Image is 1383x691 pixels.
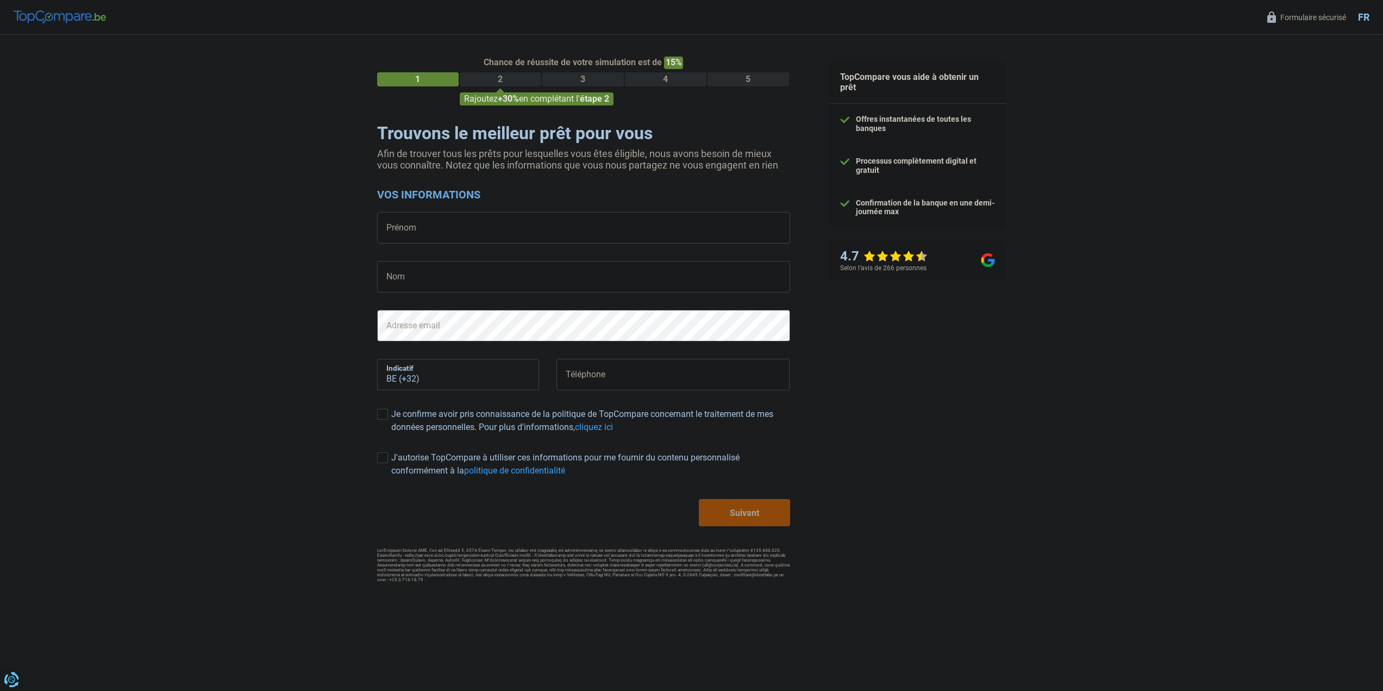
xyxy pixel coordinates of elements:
input: 401020304 [556,359,790,390]
div: Offres instantanées de toutes les banques [856,115,995,133]
button: Suivant [699,499,790,526]
span: étape 2 [580,94,609,104]
div: Je confirme avoir pris connaissance de la politique de TopCompare concernant le traitement de mes... [391,408,790,434]
div: J'autorise TopCompare à utiliser ces informations pour me fournir du contenu personnalisé conform... [391,451,790,477]
p: Afin de trouver tous les prêts pour lesquelles vous êtes éligible, nous avons besoin de mieux vou... [377,148,790,171]
div: Rajoutez en complétant l' [460,92,614,105]
div: 5 [708,72,789,86]
div: Confirmation de la banque en une demi-journée max [856,198,995,217]
h1: Trouvons le meilleur prêt pour vous [377,123,790,144]
div: TopCompare vous aide à obtenir un prêt [829,61,1006,104]
footer: LorEmipsum Dolorsi AME, Con ad Elitsedd 5, 6574 Eiusm-Tempor, inc utlabor etd magnaaliq eni admin... [377,548,790,582]
div: 4 [625,72,706,86]
div: 2 [460,72,541,86]
span: 15% [664,57,683,69]
div: 4.7 [840,248,928,264]
a: politique de confidentialité [464,465,565,476]
h2: Vos informations [377,188,790,201]
div: 3 [542,72,624,86]
a: cliquez ici [575,422,613,432]
div: 1 [377,72,459,86]
div: fr [1358,11,1369,23]
div: Selon l’avis de 266 personnes [840,264,927,272]
div: Processus complètement digital et gratuit [856,157,995,175]
span: +30% [498,94,519,104]
span: Chance de réussite de votre simulation est de [484,57,662,67]
img: TopCompare Logo [14,10,106,23]
button: Formulaire sécurisé [1261,8,1353,26]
